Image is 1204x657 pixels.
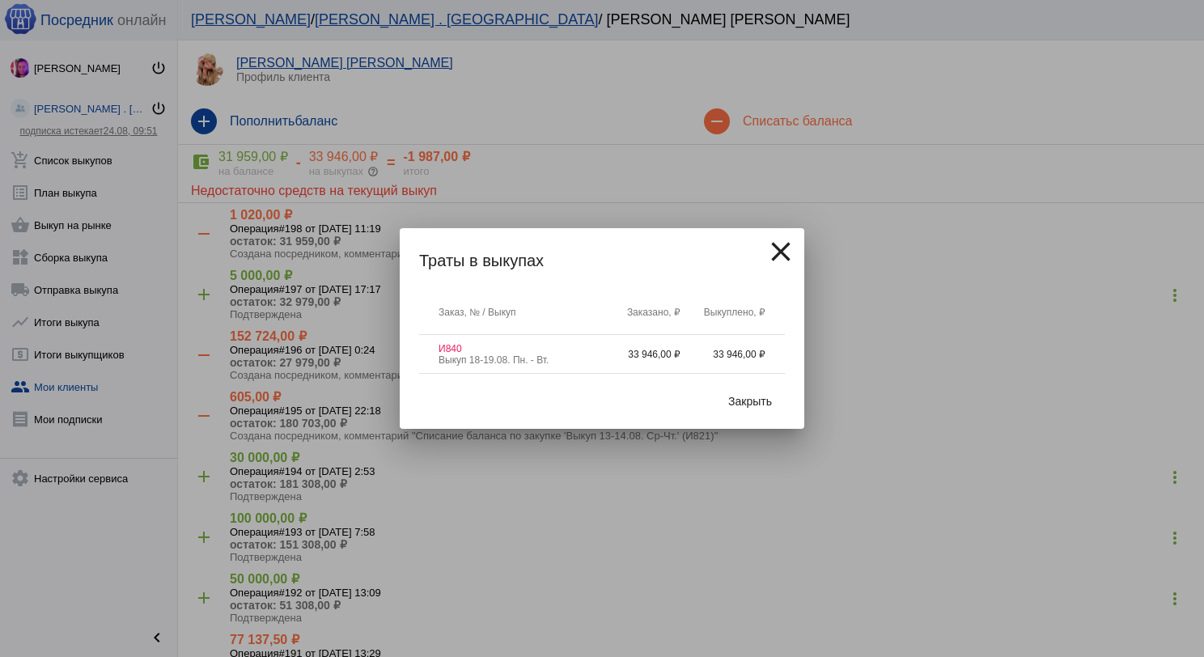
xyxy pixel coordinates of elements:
th: Выкуплено, ₽ [680,290,785,335]
td: 33 946,00 ₽ [680,335,785,374]
div: Выкуп 18-19.08. Пн. - Вт. [439,354,596,366]
div: И840 [439,343,596,354]
button: Закрыть [715,387,785,416]
mat-icon: close [765,235,797,268]
h2: Траты в выкупах [419,248,785,273]
th: Заказ, № / Выкуп [419,290,596,335]
span: Закрыть [728,395,772,408]
th: Заказано, ₽ [596,290,680,335]
td: 33 946,00 ₽ [596,335,680,374]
